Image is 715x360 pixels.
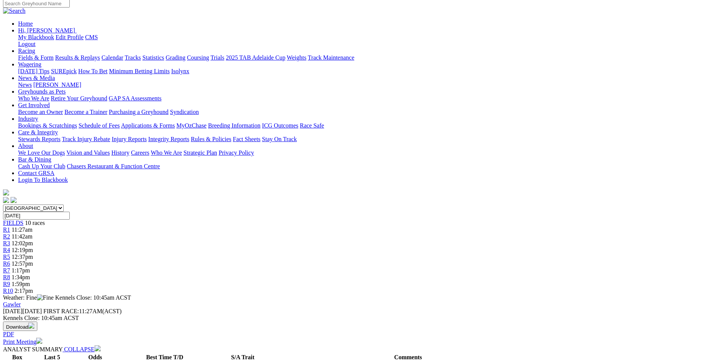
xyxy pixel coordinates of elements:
a: News & Media [18,75,55,81]
span: 12:19pm [12,247,33,253]
a: Coursing [187,54,209,61]
button: Download [3,322,37,331]
a: Bookings & Scratchings [18,122,77,129]
img: download.svg [28,323,34,329]
a: Tracks [125,54,141,61]
span: Kennels Close: 10:45am ACST [55,294,131,301]
a: Race Safe [300,122,324,129]
a: About [18,143,33,149]
a: PDF [3,331,14,337]
div: Industry [18,122,712,129]
a: R2 [3,233,10,240]
span: R7 [3,267,10,274]
a: Chasers Restaurant & Function Centre [67,163,160,169]
div: Hi, [PERSON_NAME] [18,34,712,48]
a: We Love Our Dogs [18,149,65,156]
span: [DATE] [3,308,42,314]
div: About [18,149,712,156]
span: 2:17pm [15,288,33,294]
a: Syndication [170,109,199,115]
a: Track Injury Rebate [62,136,110,142]
img: Fine [37,294,54,301]
a: Print Meeting [3,338,42,345]
a: Vision and Values [66,149,110,156]
a: MyOzChase [176,122,207,129]
span: [DATE] [3,308,23,314]
span: 12:02pm [12,240,33,246]
a: Calendar [101,54,123,61]
a: R6 [3,260,10,267]
a: Grading [166,54,185,61]
a: Trials [210,54,224,61]
div: News & Media [18,82,712,88]
a: Who We Are [18,95,49,102]
span: FIRST RACE: [43,308,79,314]
a: Greyhounds as Pets [18,88,66,95]
a: Gawler [3,301,21,308]
a: COLLAPSE [63,346,101,352]
a: R8 [3,274,10,280]
a: Applications & Forms [121,122,175,129]
a: News [18,82,32,88]
a: Privacy Policy [219,149,254,156]
a: R10 [3,288,13,294]
a: History [111,149,129,156]
input: Select date [3,212,70,220]
a: R1 [3,226,10,233]
a: Rules & Policies [191,136,231,142]
span: 11:27am [12,226,32,233]
a: Statistics [142,54,164,61]
a: Results & Replays [55,54,100,61]
div: Greyhounds as Pets [18,95,712,102]
a: Stewards Reports [18,136,60,142]
a: Stay On Track [262,136,297,142]
span: R4 [3,247,10,253]
a: Minimum Betting Limits [109,68,170,74]
a: CMS [85,34,98,40]
a: SUREpick [51,68,77,74]
span: 1:34pm [12,274,30,280]
a: Injury Reports [112,136,147,142]
a: Industry [18,115,38,122]
a: Fields & Form [18,54,54,61]
img: printer.svg [36,338,42,344]
div: Get Involved [18,109,712,115]
a: Track Maintenance [308,54,354,61]
span: 12:57pm [12,260,33,267]
a: Purchasing a Greyhound [109,109,168,115]
a: Care & Integrity [18,129,58,135]
a: FIELDS [3,220,23,226]
a: Login To Blackbook [18,177,68,183]
a: Hi, [PERSON_NAME] [18,27,77,34]
a: Strategic Plan [184,149,217,156]
a: Retire Your Greyhound [51,95,107,102]
a: Cash Up Your Club [18,163,65,169]
a: [DATE] Tips [18,68,49,74]
a: 2025 TAB Adelaide Cup [226,54,285,61]
img: Search [3,8,26,14]
span: 1:59pm [12,281,30,287]
a: R3 [3,240,10,246]
img: facebook.svg [3,197,9,203]
span: 12:37pm [12,254,33,260]
div: Wagering [18,68,712,75]
span: COLLAPSE [64,346,95,352]
img: logo-grsa-white.png [3,189,9,195]
div: Kennels Close: 10:45am ACST [3,315,712,322]
div: Care & Integrity [18,136,712,143]
span: 11:42am [12,233,32,240]
a: Wagering [18,61,41,68]
a: My Blackbook [18,34,54,40]
a: Isolynx [171,68,189,74]
a: R9 [3,281,10,287]
a: Schedule of Fees [78,122,119,129]
a: How To Bet [78,68,108,74]
span: R5 [3,254,10,260]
